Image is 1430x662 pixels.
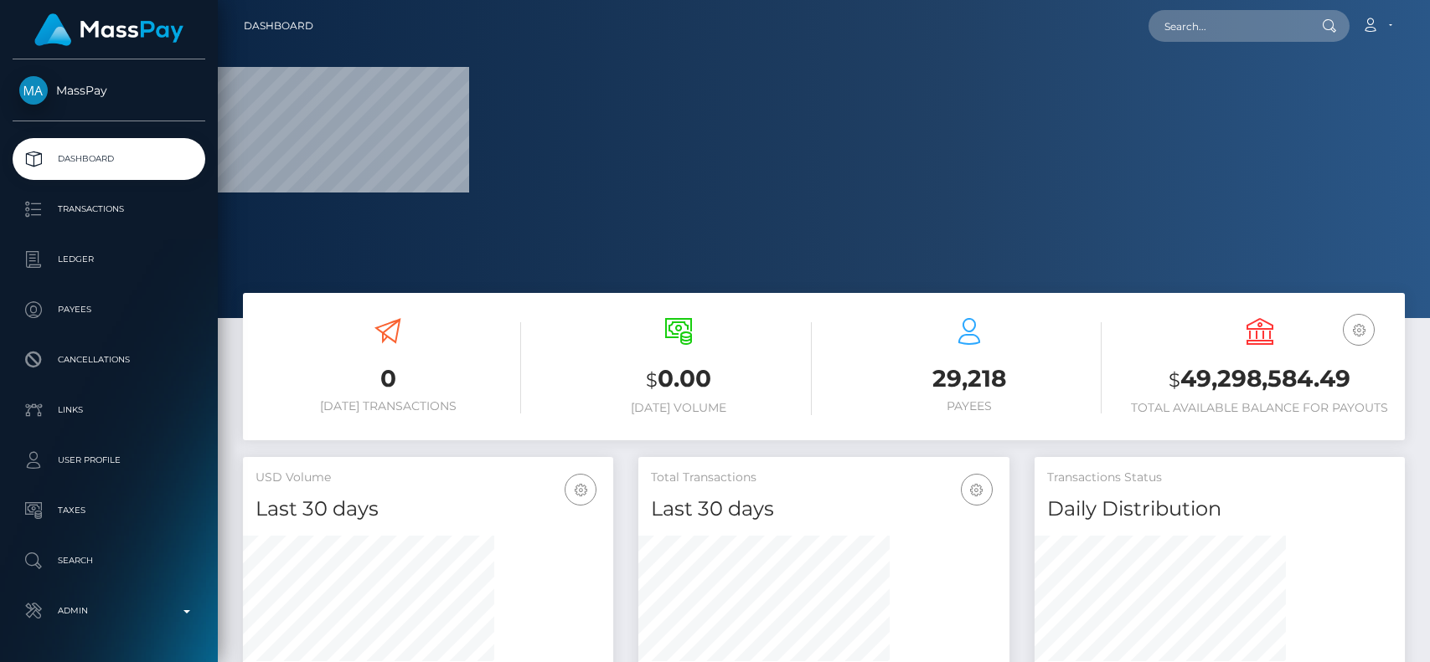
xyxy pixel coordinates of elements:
p: Dashboard [19,146,199,172]
p: Cancellations [19,347,199,372]
h5: Total Transactions [651,470,996,486]
h3: 0.00 [546,362,812,397]
p: Admin [19,598,199,624]
h6: [DATE] Transactions [256,399,521,413]
a: Links [13,389,205,431]
h5: USD Volume [256,470,601,486]
a: Cancellations [13,339,205,381]
h4: Daily Distribution [1047,495,1392,524]
h6: Payees [837,399,1102,413]
h3: 49,298,584.49 [1127,362,1392,397]
h5: Transactions Status [1047,470,1392,486]
a: Dashboard [13,138,205,180]
img: MassPay [19,76,48,105]
a: Transactions [13,188,205,230]
p: Links [19,398,199,423]
p: Ledger [19,247,199,272]
a: Payees [13,289,205,331]
a: Ledger [13,239,205,280]
p: Payees [19,297,199,322]
h4: Last 30 days [256,495,601,524]
p: Transactions [19,197,199,222]
a: User Profile [13,439,205,481]
h4: Last 30 days [651,495,996,524]
p: User Profile [19,448,199,473]
input: Search... [1149,10,1306,42]
img: MassPay Logo [34,13,183,46]
small: $ [1169,368,1180,392]
small: $ [646,368,658,392]
h3: 29,218 [837,362,1102,395]
a: Taxes [13,490,205,531]
a: Dashboard [244,8,313,44]
a: Admin [13,590,205,632]
span: MassPay [13,83,205,98]
p: Search [19,548,199,573]
h6: Total Available Balance for Payouts [1127,401,1392,415]
a: Search [13,540,205,582]
h3: 0 [256,362,521,395]
p: Taxes [19,498,199,523]
h6: [DATE] Volume [546,401,812,415]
